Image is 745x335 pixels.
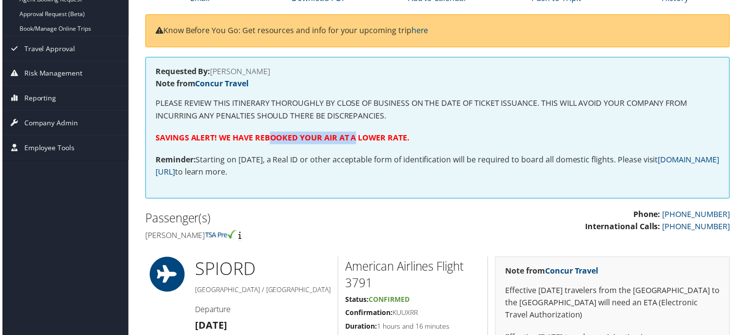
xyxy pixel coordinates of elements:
a: [PHONE_NUMBER] [664,222,732,233]
h1: SPI ORD [194,258,330,282]
p: Know Before You Go: Get resources and info for your upcoming trip [154,24,722,37]
strong: Status: [345,296,369,305]
a: [PHONE_NUMBER] [664,210,732,220]
a: here [412,25,429,36]
span: Employee Tools [22,136,73,160]
strong: Phone: [635,210,662,220]
h2: American Airlines Flight 3791 [345,259,481,292]
img: tsa-precheck.png [204,231,235,240]
span: Travel Approval [22,37,73,61]
p: Starting on [DATE], a Real ID or other acceptable form of identification will be required to boar... [154,155,722,179]
h4: Departure [194,306,330,316]
h5: 1 hours and 16 minutes [345,323,481,333]
h4: [PERSON_NAME] [144,231,431,242]
h2: Passenger(s) [144,211,431,227]
h4: [PERSON_NAME] [154,67,722,75]
strong: [DATE] [194,320,226,334]
strong: International Calls: [587,222,662,233]
span: Risk Management [22,61,80,86]
a: Concur Travel [194,79,248,89]
strong: Note from [506,267,600,277]
h5: KUUXRR [345,310,481,319]
strong: Requested By: [154,66,209,77]
span: Reporting [22,86,54,111]
h5: [GEOGRAPHIC_DATA] / [GEOGRAPHIC_DATA] [194,286,330,296]
strong: Note from [154,79,248,89]
p: Effective [DATE] travelers from the [GEOGRAPHIC_DATA] to the [GEOGRAPHIC_DATA] will need an ETA (... [506,286,722,323]
strong: Duration: [345,323,377,333]
strong: SAVINGS ALERT! WE HAVE REBOOKED YOUR AIR AT A LOWER RATE. [154,133,410,143]
span: Confirmed [369,296,410,305]
p: PLEASE REVIEW THIS ITINERARY THOROUGHLY BY CLOSE OF BUSINESS ON THE DATE OF TICKET ISSUANCE. THIS... [154,98,722,122]
a: Concur Travel [546,267,600,277]
strong: Confirmation: [345,310,392,319]
strong: Reminder: [154,155,195,166]
span: Company Admin [22,111,76,136]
